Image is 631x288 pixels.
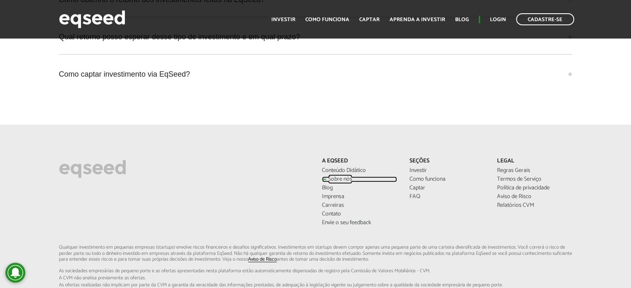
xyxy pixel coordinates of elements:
a: Aviso de Risco [497,194,572,200]
a: Como captar investimento via EqSeed? [59,63,573,85]
a: Investir [271,17,295,22]
a: Política de privacidade [497,185,572,191]
span: A CVM não analisa previamente as ofertas. [59,276,573,281]
a: Aviso de Risco [248,257,277,262]
p: A EqSeed [322,158,397,165]
a: Investir [409,168,485,174]
a: Contato [322,211,397,217]
img: EqSeed [59,8,125,30]
span: As ofertas realizadas não implicam por parte da CVM a garantia da veracidade das informações p... [59,283,573,288]
a: Aprenda a investir [390,17,445,22]
p: Legal [497,158,572,165]
a: Regras Gerais [497,168,572,174]
a: Relatórios CVM [497,203,572,208]
p: Seções [409,158,485,165]
a: Como funciona [409,177,485,182]
span: As sociedades empresárias de pequeno porte e as ofertas apresentadas nesta plataforma estão aut... [59,269,573,273]
a: Captar [359,17,380,22]
img: EqSeed Logo [59,158,126,180]
a: Conteúdo Didático [322,168,397,174]
a: Imprensa [322,194,397,200]
a: Blog [322,185,397,191]
a: Como funciona [305,17,349,22]
a: Cadastre-se [516,13,574,25]
a: Login [490,17,506,22]
a: Carreiras [322,203,397,208]
a: Termos de Serviço [497,177,572,182]
a: FAQ [409,194,485,200]
a: Blog [455,17,469,22]
a: Sobre nós [322,177,397,182]
a: Envie o seu feedback [322,220,397,226]
a: Captar [409,185,485,191]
